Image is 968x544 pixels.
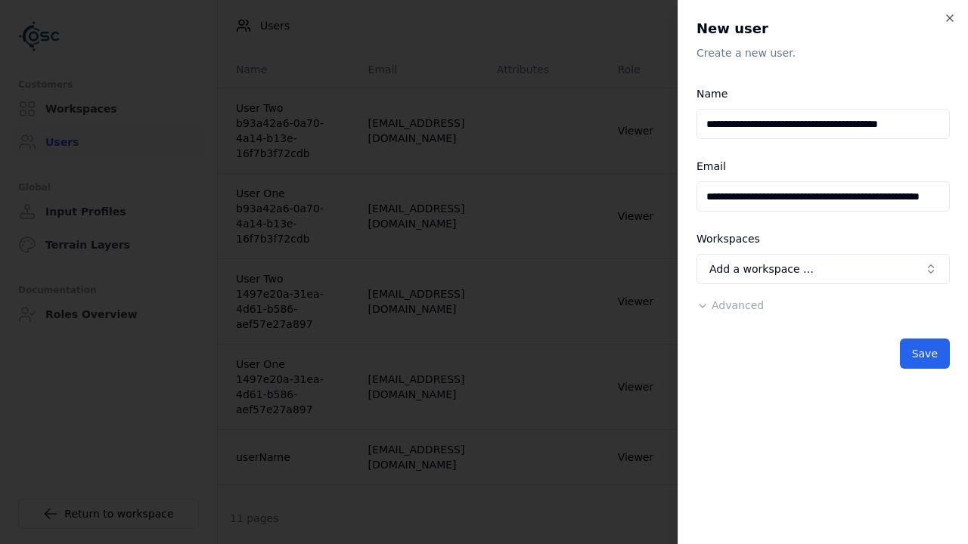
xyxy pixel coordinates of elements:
label: Email [697,160,726,172]
span: Advanced [712,299,764,311]
span: Add a workspace … [709,261,814,277]
label: Name [697,88,728,100]
h2: New user [697,18,950,39]
p: Create a new user. [697,45,950,60]
label: Workspaces [697,233,760,245]
button: Advanced [697,298,764,313]
button: Save [900,338,950,369]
